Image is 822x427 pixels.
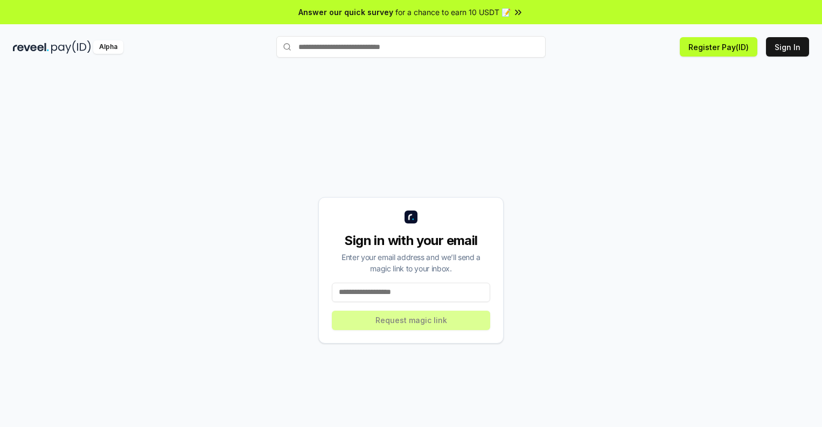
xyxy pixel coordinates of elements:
button: Register Pay(ID) [680,37,757,57]
div: Sign in with your email [332,232,490,249]
span: Answer our quick survey [298,6,393,18]
div: Alpha [93,40,123,54]
img: logo_small [405,211,417,223]
div: Enter your email address and we’ll send a magic link to your inbox. [332,251,490,274]
span: for a chance to earn 10 USDT 📝 [395,6,511,18]
button: Sign In [766,37,809,57]
img: pay_id [51,40,91,54]
img: reveel_dark [13,40,49,54]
